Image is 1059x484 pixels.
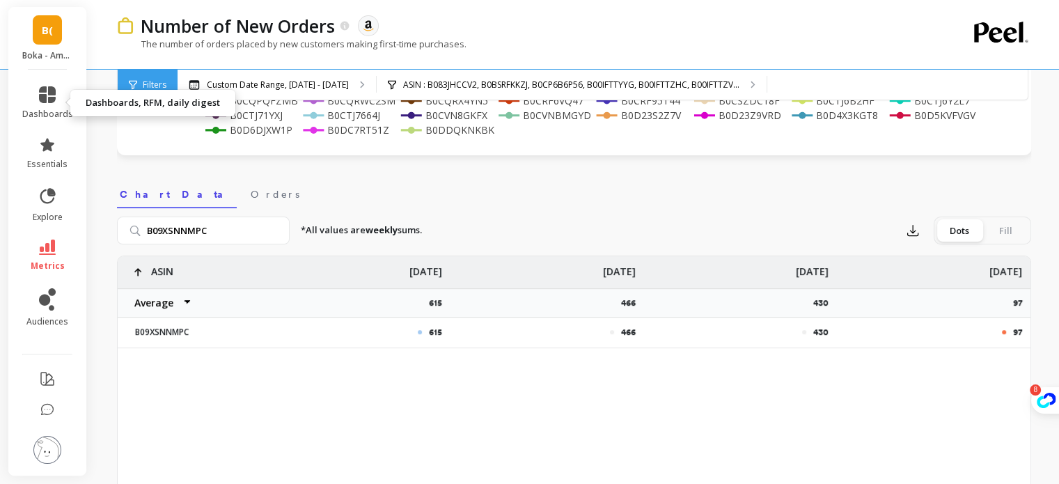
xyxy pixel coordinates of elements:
p: Number of New Orders [141,14,335,38]
img: profile picture [33,436,61,464]
p: [DATE] [796,256,829,279]
span: essentials [27,159,68,170]
p: ASIN [151,256,173,279]
p: 430 [813,327,829,338]
span: Chart Data [120,187,234,201]
div: Fill [982,219,1028,242]
span: metrics [31,260,65,272]
p: 97 [1013,297,1030,309]
p: 615 [429,297,450,309]
p: [DATE] [603,256,636,279]
p: *All values are sums. [301,224,422,237]
span: Filters [143,79,166,91]
p: The number of orders placed by new customers making first-time purchases. [117,38,466,50]
strong: weekly [366,224,398,236]
p: 97 [1013,327,1022,338]
p: 430 [813,297,837,309]
p: [DATE] [989,256,1022,279]
img: header icon [117,17,134,35]
input: Search [117,217,290,244]
p: [DATE] [409,256,442,279]
span: audiences [26,316,68,327]
nav: Tabs [117,176,1031,208]
img: api.amazon.svg [362,19,375,32]
span: Orders [251,187,299,201]
div: Dots [936,219,982,242]
span: explore [33,212,63,223]
span: B( [42,22,53,38]
span: dashboards [22,109,73,120]
p: 466 [621,327,636,338]
p: 466 [621,297,644,309]
p: ASIN : B083JHCCV2, B0BSRFKKZJ, B0CP6B6P56, B00IFTTYYG, B00IFTTZHC, B00IFTTZV... [403,79,739,91]
p: Custom Date Range, [DATE] - [DATE] [207,79,349,91]
p: 615 [429,327,442,338]
text: B0DC7RT51Z [327,123,389,136]
p: B09XSNNMPC [127,327,249,338]
p: Boka - Amazon (Essor) [22,50,73,61]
